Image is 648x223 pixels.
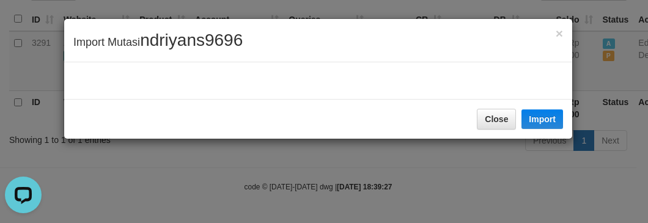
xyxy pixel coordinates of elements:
button: Close [477,109,516,130]
button: Open LiveChat chat widget [5,5,42,42]
button: Close [556,27,563,40]
span: Import Mutasi [73,36,243,48]
button: Import [521,109,563,129]
span: ndriyans9696 [140,31,243,49]
span: × [556,26,563,40]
